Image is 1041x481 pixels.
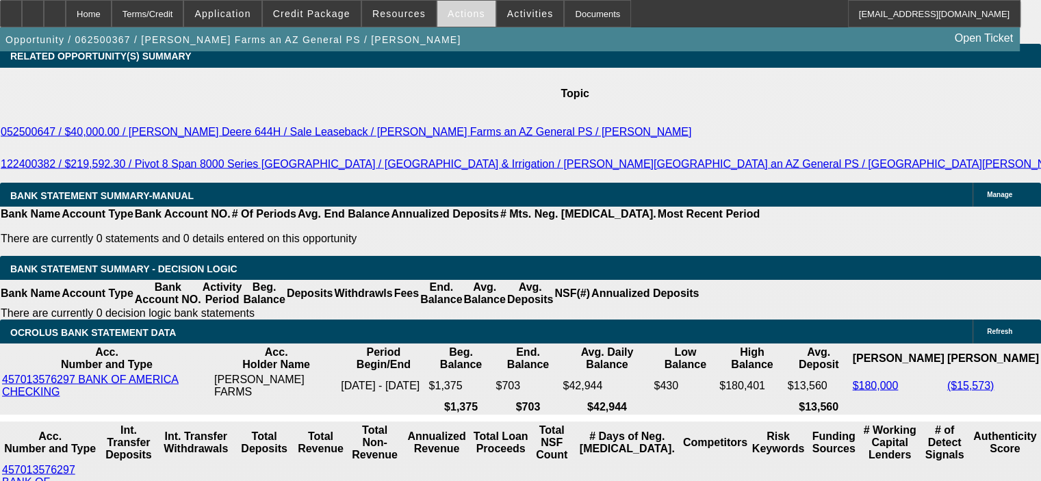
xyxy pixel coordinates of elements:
[214,345,339,371] th: Acc. Holder Name
[100,423,157,461] th: Int. Transfer Deposits
[158,423,233,461] th: Int. Transfer Withdrawals
[1,125,691,137] a: 052500647 / $40,000.00 / [PERSON_NAME] Deere 644H / Sale Leaseback / [PERSON_NAME] Farms an AZ Ge...
[495,400,561,413] th: $703
[574,423,681,461] th: # Days of Neg. [MEDICAL_DATA].
[295,423,346,461] th: Total Revenue
[947,379,994,391] a: ($15,573)
[987,328,1012,335] span: Refresh
[10,190,194,200] span: BANK STATEMENT SUMMARY-MANUAL
[987,191,1012,198] span: Manage
[348,423,402,461] th: Total Non-Revenue
[787,345,851,371] th: Avg. Deposit
[787,400,851,413] th: $13,560
[428,400,494,413] th: $1,375
[554,280,591,306] th: NSF(#)
[852,379,898,391] a: $180,000
[340,345,426,371] th: Period Begin/End
[1,423,99,461] th: Acc. Number and Type
[202,280,243,306] th: Activity Period
[184,1,261,27] button: Application
[134,280,202,306] th: Bank Account NO.
[214,372,339,398] td: [PERSON_NAME] FARMS
[532,423,572,461] th: Sum of the Total NSF Count and Total Overdraft Fee Count from Ocrolus
[851,345,944,371] th: [PERSON_NAME]
[949,27,1018,50] a: Open Ticket
[194,8,250,19] span: Application
[495,372,561,398] td: $703
[231,207,297,220] th: # Of Periods
[390,207,499,220] th: Annualized Deposits
[394,280,420,306] th: Fees
[263,1,361,27] button: Credit Package
[61,207,134,220] th: Account Type
[340,372,426,398] td: [DATE] - [DATE]
[437,1,496,27] button: Actions
[2,373,179,397] a: 457013576297 BANK OF AMERICA CHECKING
[273,8,350,19] span: Credit Package
[507,8,554,19] span: Activities
[286,280,334,306] th: Deposits
[682,423,748,461] th: Competitors
[10,326,176,337] span: OCROLUS BANK STATEMENT DATA
[235,423,294,461] th: Total Deposits
[242,280,285,306] th: Beg. Balance
[749,423,807,461] th: Risk Keywords
[297,207,391,220] th: Avg. End Balance
[787,372,851,398] td: $13,560
[657,207,760,220] th: Most Recent Period
[719,372,786,398] td: $180,401
[10,263,237,274] span: Bank Statement Summary - Decision Logic
[860,423,918,461] th: # Working Capital Lenders
[808,423,860,461] th: Funding Sources
[472,423,530,461] th: Total Loan Proceeds
[562,400,652,413] th: $42,944
[61,280,134,306] th: Account Type
[719,345,786,371] th: High Balance
[562,372,652,398] td: $42,944
[971,423,1040,461] th: Authenticity Score
[921,423,969,461] th: # of Detect Signals
[428,345,494,371] th: Beg. Balance
[591,280,699,306] th: Annualized Deposits
[497,1,564,27] button: Activities
[420,280,463,306] th: End. Balance
[562,345,652,371] th: Avg. Daily Balance
[506,280,554,306] th: Avg. Deposits
[500,207,657,220] th: # Mts. Neg. [MEDICAL_DATA].
[5,34,461,45] span: Opportunity / 062500367 / [PERSON_NAME] Farms an AZ General PS / [PERSON_NAME]
[495,345,561,371] th: End. Balance
[1,232,760,244] p: There are currently 0 statements and 0 details entered on this opportunity
[134,207,231,220] th: Bank Account NO.
[947,345,1040,371] th: [PERSON_NAME]
[372,8,426,19] span: Resources
[428,372,494,398] td: $1,375
[653,372,717,398] td: $430
[1,345,212,371] th: Acc. Number and Type
[653,345,717,371] th: Low Balance
[10,51,191,62] span: RELATED OPPORTUNITY(S) SUMMARY
[463,280,506,306] th: Avg. Balance
[333,280,393,306] th: Withdrawls
[362,1,436,27] button: Resources
[403,423,470,461] th: Annualized Revenue
[448,8,485,19] span: Actions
